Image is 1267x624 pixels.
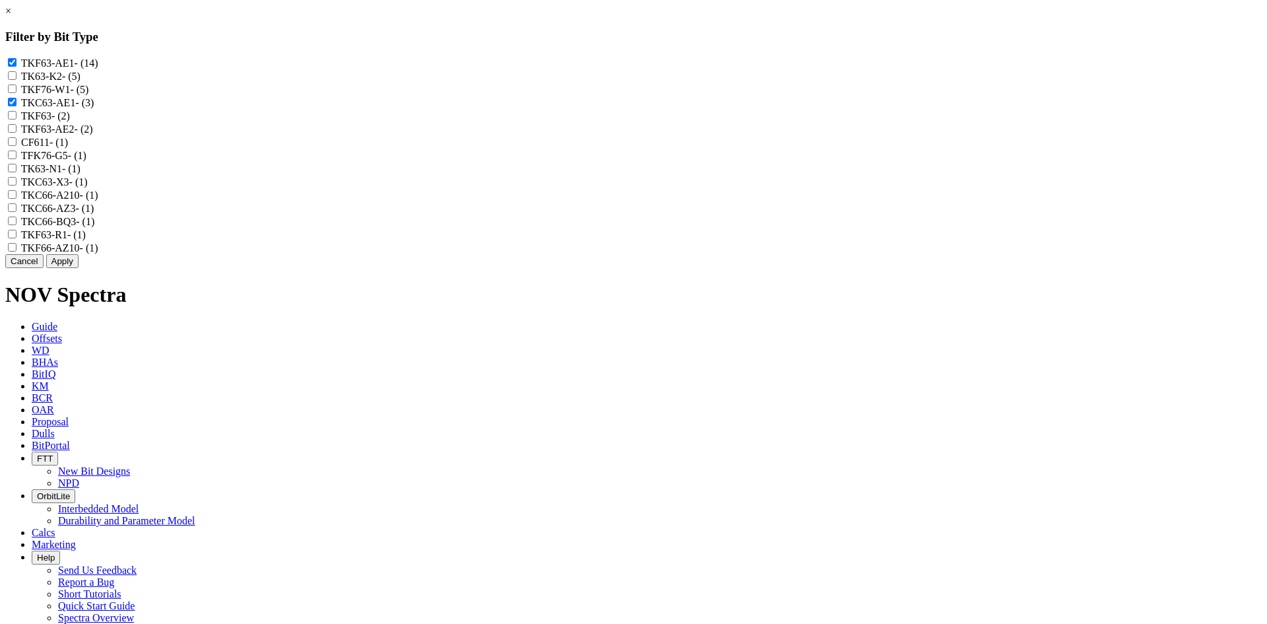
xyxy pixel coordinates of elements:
label: TKC66-AZ3 [21,203,94,214]
span: - (1) [49,137,68,148]
span: BitIQ [32,368,55,380]
span: - (1) [67,229,86,240]
span: - (14) [75,57,98,69]
a: Interbedded Model [58,503,139,514]
span: BHAs [32,357,58,368]
span: - (2) [75,123,93,135]
span: BitPortal [32,440,70,451]
span: - (1) [62,163,81,174]
a: Quick Start Guide [58,600,135,611]
span: Help [37,553,55,563]
label: TKF76-W1 [21,84,89,95]
span: Guide [32,321,57,332]
a: Spectra Overview [58,612,134,623]
span: - (1) [69,176,88,188]
label: TKC63-X3 [21,176,88,188]
label: TKC66-A210 [21,190,98,201]
label: TKF66-AZ10 [21,242,98,254]
span: Calcs [32,527,55,538]
span: - (3) [75,97,94,108]
label: TKC63-AE1 [21,97,94,108]
span: - (1) [68,150,86,161]
span: - (2) [51,110,70,121]
span: - (1) [76,216,94,227]
button: Cancel [5,254,44,268]
a: Durability and Parameter Model [58,515,195,526]
span: - (5) [70,84,88,95]
span: Dulls [32,428,55,439]
label: TK63-K2 [21,71,81,82]
label: CF611 [21,137,68,148]
label: TKF63-R1 [21,229,86,240]
a: NPD [58,477,79,489]
h1: NOV Spectra [5,283,1262,307]
span: KM [32,380,49,392]
button: Apply [46,254,79,268]
a: New Bit Designs [58,466,130,477]
span: FTT [37,454,53,464]
label: TKF63-AE2 [21,123,93,135]
span: OrbitLite [37,491,70,501]
a: Report a Bug [58,576,114,588]
label: TKF63-AE1 [21,57,98,69]
span: OAR [32,404,54,415]
span: - (5) [62,71,81,82]
span: Proposal [32,416,69,427]
span: BCR [32,392,53,403]
span: - (1) [75,203,94,214]
span: Offsets [32,333,62,344]
label: TFK76-G5 [21,150,86,161]
a: Send Us Feedback [58,565,137,576]
a: × [5,5,11,17]
h3: Filter by Bit Type [5,30,1262,44]
label: TKC66-BQ3 [21,216,95,227]
a: Short Tutorials [58,588,121,600]
span: - (1) [80,242,98,254]
span: Marketing [32,539,76,550]
span: WD [32,345,49,356]
label: TKF63 [21,110,70,121]
label: TK63-N1 [21,163,81,174]
span: - (1) [80,190,98,201]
